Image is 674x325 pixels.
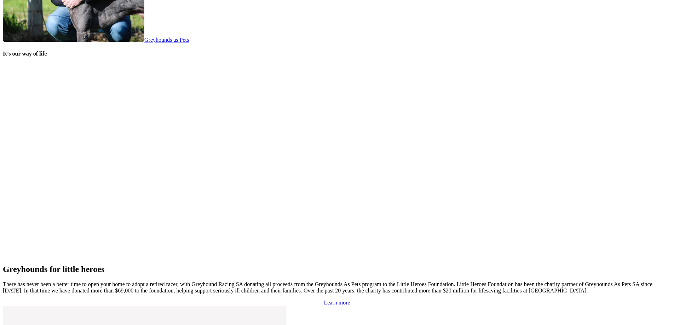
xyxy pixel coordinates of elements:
[324,300,350,306] a: Learn more
[3,281,671,294] p: There has never been a better time to open your home to adopt a retired racer, with Greyhound Rac...
[3,265,671,274] h2: Greyhounds for little heroes
[3,37,189,43] a: Greyhounds as Pets
[3,51,671,57] h4: It’s our way of life
[144,37,189,43] span: Greyhounds as Pets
